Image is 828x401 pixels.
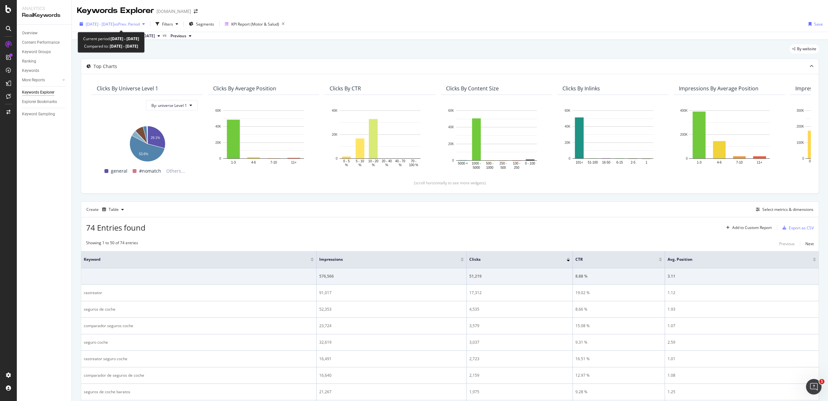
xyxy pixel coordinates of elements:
[343,159,350,163] text: 0 - 5
[345,164,348,167] text: %
[469,389,570,395] div: 1,975
[562,107,663,167] svg: A chart.
[86,240,138,248] div: Showing 1 to 50 of 74 entries
[22,30,67,37] a: Overview
[446,107,547,170] div: A chart.
[89,180,811,186] div: (scroll horizontally to see more widgets)
[602,161,610,164] text: 16-50
[215,109,221,112] text: 60K
[186,19,217,29] button: Segments
[86,204,126,215] div: Create
[22,67,39,74] div: Keywords
[399,164,402,167] text: %
[525,162,535,165] text: 0 - 100
[22,89,67,96] a: Keywords Explorer
[472,162,481,165] text: 1000 -
[84,372,314,378] div: comparador de seguros de coche
[168,32,194,40] button: Previous
[231,21,279,27] div: KPI Report (Motor & Salud)
[500,166,506,169] text: 500
[797,125,804,129] text: 200K
[668,339,816,345] div: 2.59
[22,49,67,55] a: Keyword Groups
[84,323,314,329] div: comparador seguros coche
[668,323,816,329] div: 1.07
[717,161,722,164] text: 4-6
[569,157,571,160] text: 0
[668,306,816,312] div: 1.93
[319,323,464,329] div: 23,724
[22,67,67,74] a: Keywords
[668,372,816,378] div: 1.08
[162,21,173,27] div: Filters
[790,44,819,53] div: legacy label
[215,125,221,129] text: 40K
[97,123,198,162] div: A chart.
[86,21,114,27] span: [DATE] - [DATE]
[448,142,454,146] text: 20K
[575,356,662,362] div: 16.51 %
[797,47,816,51] span: By website
[319,372,464,378] div: 16,640
[86,222,146,233] span: 74 Entries found
[469,306,570,312] div: 4,535
[576,161,583,164] text: 101+
[22,77,45,84] div: More Reports
[22,30,38,37] div: Overview
[513,162,520,165] text: 100 -
[565,125,571,129] text: 40K
[358,164,361,167] text: %
[382,159,392,163] text: 20 - 40
[332,133,338,136] text: 20K
[575,290,662,296] div: 19.02 %
[84,290,314,296] div: rastreator
[668,356,816,362] div: 1.01
[473,166,480,169] text: 5000
[222,19,287,29] button: KPI Report (Motor & Salud)
[22,5,66,12] div: Analytics
[514,166,519,169] text: 250
[215,141,221,144] text: 20K
[446,85,499,92] div: Clicks By Content Size
[646,161,648,164] text: 1
[336,157,338,160] text: 0
[762,207,813,212] div: Select metrics & dimensions
[84,42,138,50] div: Compared to:
[575,273,662,279] div: 8.88 %
[22,12,66,19] div: RealKeywords
[802,157,804,160] text: 0
[142,33,155,39] span: 2025 Jul. 31st
[22,98,57,105] div: Explorer Bookmarks
[213,107,314,167] svg: A chart.
[757,161,762,164] text: 11+
[77,19,147,29] button: [DATE] - [DATE]vsPrev. Period
[819,379,824,384] span: 1
[157,8,191,15] div: [DOMAIN_NAME]
[385,164,388,167] text: %
[724,223,772,233] button: Add to Custom Report
[809,159,815,163] text: 0 - 5
[170,33,186,39] span: Previous
[22,111,67,118] a: Keyword Sampling
[251,161,256,164] text: 4-6
[575,372,662,378] div: 12.97 %
[588,161,598,164] text: 51-100
[139,152,148,156] text: 53.6%
[219,157,221,160] text: 0
[805,240,814,248] button: Next
[84,356,314,362] div: rastreator seguro coche
[452,159,454,162] text: 0
[797,109,804,112] text: 300K
[22,58,36,65] div: Ranking
[469,339,570,345] div: 3,037
[140,32,163,40] button: [DATE]
[84,339,314,345] div: seguro coche
[83,35,139,42] div: Current period:
[319,356,464,362] div: 16,491
[22,89,54,96] div: Keywords Explorer
[372,164,375,167] text: %
[151,103,187,108] span: By: universe Level 1
[139,167,161,175] span: #nomatch
[680,109,688,112] text: 400K
[565,109,571,112] text: 60K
